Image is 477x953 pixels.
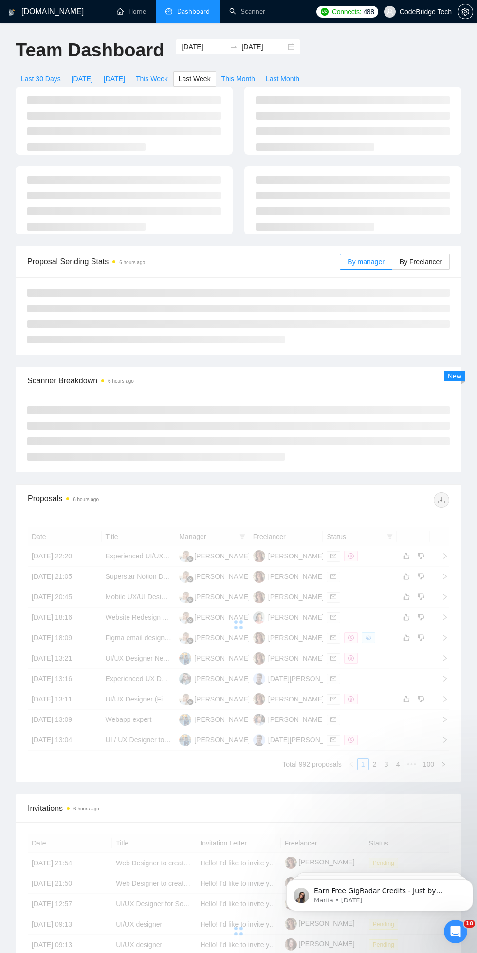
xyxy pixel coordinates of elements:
time: 6 hours ago [119,260,145,265]
span: By manager [348,258,384,266]
button: [DATE] [98,71,130,87]
input: End date [241,41,286,52]
img: upwork-logo.png [321,8,329,16]
button: This Week [130,71,173,87]
span: By Freelancer [400,258,442,266]
span: dashboard [165,8,172,15]
span: Dashboard [177,7,210,16]
span: This Month [221,73,255,84]
span: Invitations [28,802,449,814]
span: to [230,43,238,51]
h1: Team Dashboard [16,39,164,62]
span: setting [458,8,473,16]
button: setting [458,4,473,19]
span: [DATE] [104,73,125,84]
span: Last Week [179,73,211,84]
a: searchScanner [229,7,265,16]
img: logo [8,4,15,20]
button: Last 30 Days [16,71,66,87]
iframe: Intercom notifications message [282,859,477,927]
span: Last 30 Days [21,73,61,84]
span: [DATE] [72,73,93,84]
button: This Month [216,71,260,87]
button: Last Week [173,71,216,87]
time: 6 hours ago [73,497,99,502]
span: swap-right [230,43,238,51]
div: Proposals [28,492,238,508]
span: Proposal Sending Stats [27,255,340,268]
span: Scanner Breakdown [27,375,450,387]
span: 10 [464,920,475,928]
span: 488 [363,6,374,17]
input: Start date [182,41,226,52]
iframe: Intercom live chat [444,920,467,943]
time: 6 hours ago [73,806,99,811]
a: homeHome [117,7,146,16]
span: user [386,8,393,15]
span: Last Month [266,73,299,84]
button: Last Month [260,71,305,87]
span: New [448,372,461,380]
span: Connects: [332,6,361,17]
span: This Week [136,73,168,84]
time: 6 hours ago [108,378,134,384]
a: setting [458,8,473,16]
button: [DATE] [66,71,98,87]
